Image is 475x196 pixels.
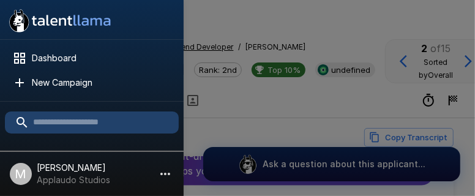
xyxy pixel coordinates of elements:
[37,174,110,186] p: Applaudo Studios
[5,72,179,94] div: New Campaign
[32,77,169,89] span: New Campaign
[5,47,179,69] div: Dashboard
[5,138,179,168] button: Active8
[32,52,169,64] span: Dashboard
[10,163,32,185] div: M
[37,162,110,174] p: [PERSON_NAME]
